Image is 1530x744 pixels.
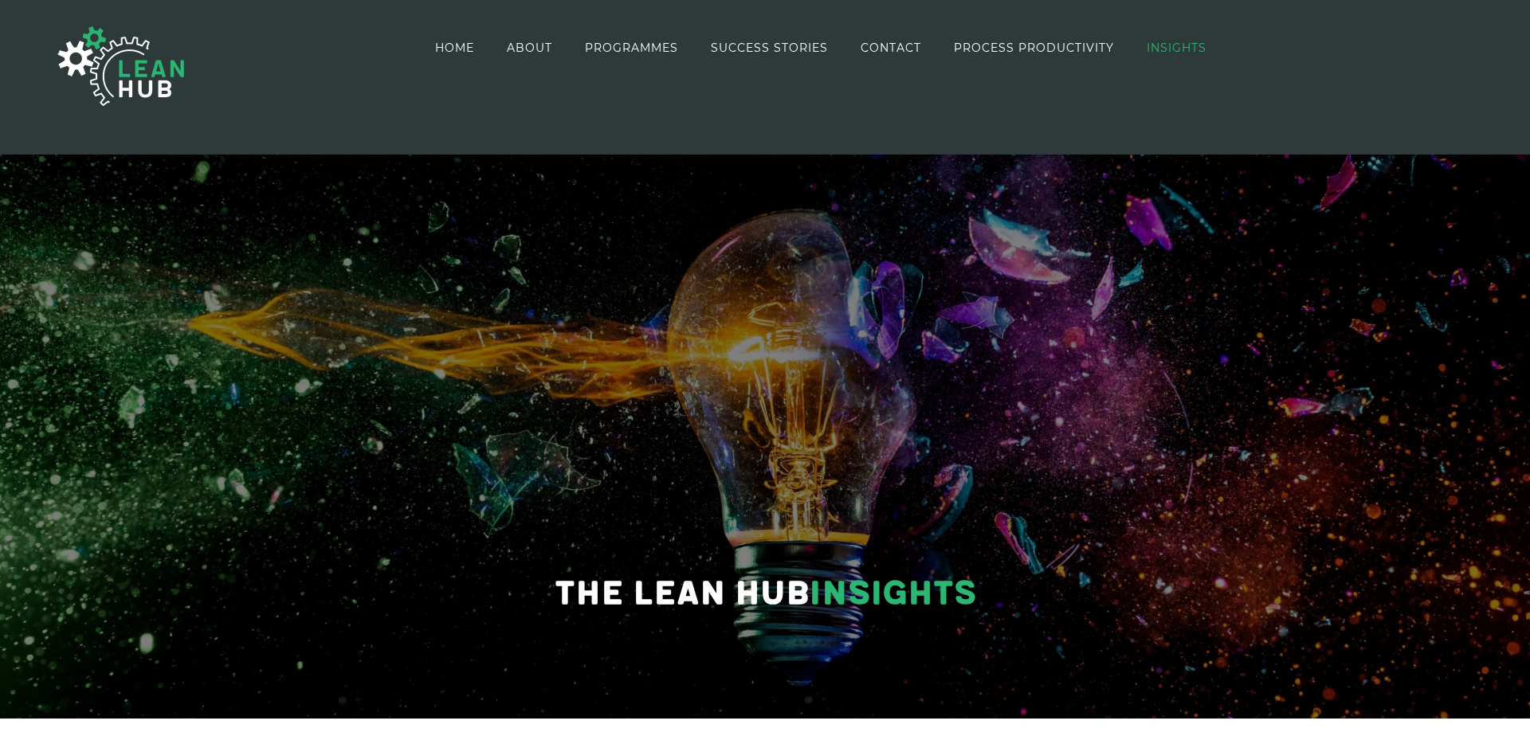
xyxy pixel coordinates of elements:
span: Insights [809,574,976,614]
span: ABOUT [507,42,552,53]
a: CONTACT [861,2,921,93]
a: HOME [435,2,474,93]
span: PROGRAMMES [585,42,678,53]
span: HOME [435,42,474,53]
a: PROGRAMMES [585,2,678,93]
span: INSIGHTS [1147,42,1206,53]
span: CONTACT [861,42,921,53]
span: PROCESS PRODUCTIVITY [954,42,1114,53]
nav: Main Menu [435,2,1206,93]
a: INSIGHTS [1147,2,1206,93]
img: The Lean Hub | Optimising productivity with Lean Logo [41,10,201,123]
span: The Lean Hub [555,574,809,614]
span: SUCCESS STORIES [711,42,828,53]
a: SUCCESS STORIES [711,2,828,93]
a: PROCESS PRODUCTIVITY [954,2,1114,93]
a: ABOUT [507,2,552,93]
